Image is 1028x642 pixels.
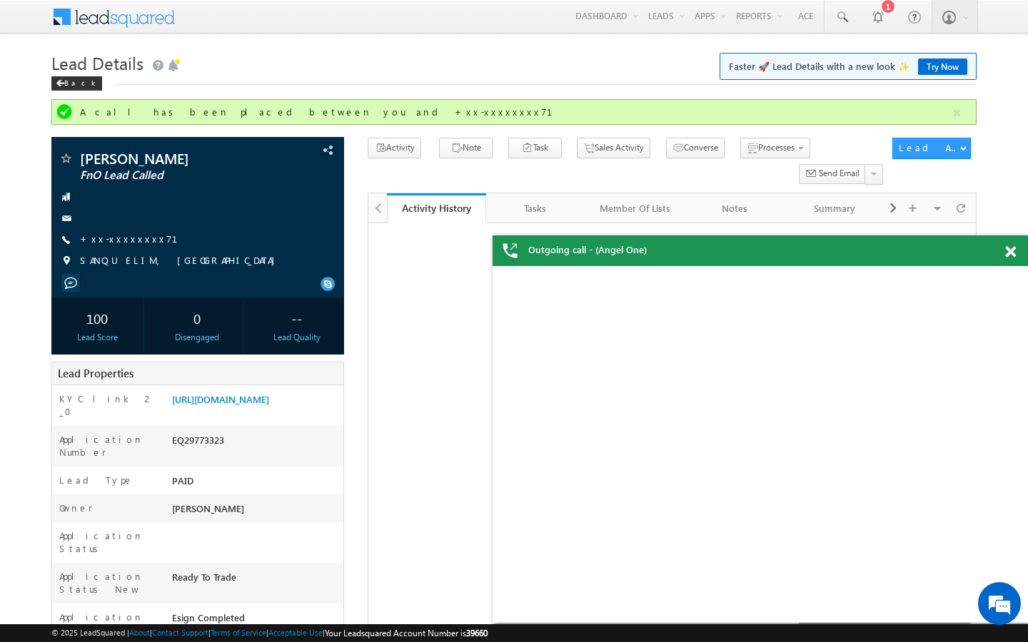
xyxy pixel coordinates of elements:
span: Lead Properties [58,366,133,380]
label: Application Status [59,529,158,555]
div: Back [51,76,102,91]
label: KYC link 2_0 [59,392,158,418]
button: Send Email [799,164,866,185]
label: Application Number [59,433,158,459]
span: Your Leadsquared Account Number is [325,628,488,638]
div: 0 [155,305,240,331]
div: -- [255,305,340,331]
div: Activity History [398,201,476,215]
span: 39660 [466,628,488,638]
span: Outgoing call - (Angel One) [528,243,647,256]
span: Faster 🚀 Lead Details with a new look ✨ [729,59,967,73]
a: Contact Support [152,628,208,637]
button: Note [439,138,493,158]
a: Summary [785,193,885,223]
div: Disengaged [155,331,240,344]
a: [URL][DOMAIN_NAME] [172,393,269,405]
a: Activity History [387,193,487,223]
div: Lead Actions [899,141,959,154]
a: Tasks [486,193,586,223]
span: © 2025 LeadSquared | | | | | [51,626,488,640]
label: Application Status New [59,570,158,596]
div: Summary [797,200,872,217]
span: Processes [758,142,795,153]
button: Activity [368,138,421,158]
a: +xx-xxxxxxxx71 [80,233,195,245]
button: Sales Activity [577,138,650,158]
div: Tasks [498,200,573,217]
a: Notes [685,193,785,223]
div: PAID [168,474,343,494]
a: Acceptable Use [268,628,323,637]
a: Try Now [918,58,967,75]
span: [PERSON_NAME] [172,502,244,514]
a: Back [51,76,109,88]
div: Lead Quality [255,331,340,344]
label: Lead Type [59,474,133,486]
label: Owner [59,501,93,514]
div: Esign Completed [168,611,343,631]
div: Member Of Lists [598,200,673,217]
a: Member Of Lists [586,193,686,223]
span: [PERSON_NAME] [80,151,261,165]
span: FnO Lead Called [80,168,261,183]
button: Task [508,138,562,158]
button: Converse [666,138,725,158]
a: About [129,628,150,637]
span: Send Email [819,167,860,180]
button: Processes [740,138,810,158]
div: EQ29773323 [168,433,343,453]
a: Terms of Service [211,628,266,637]
span: Lead Details [51,51,143,74]
div: A call has been placed between you and +xx-xxxxxxxx71 [80,106,951,118]
button: Lead Actions [892,138,971,159]
div: Lead Score [55,331,140,344]
span: SANQUELIM, [GEOGRAPHIC_DATA] [80,254,282,268]
div: 100 [55,305,140,331]
div: Notes [697,200,772,217]
div: Ready To Trade [168,570,343,590]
